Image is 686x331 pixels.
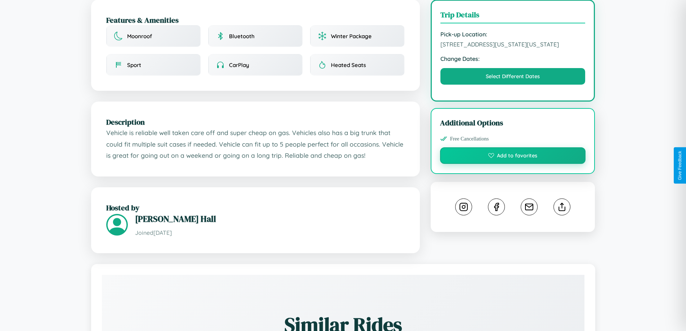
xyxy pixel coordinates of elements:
[106,117,405,127] h2: Description
[229,62,249,68] span: CarPlay
[440,41,586,48] span: [STREET_ADDRESS][US_STATE][US_STATE]
[450,136,489,142] span: Free Cancellations
[677,151,682,180] div: Give Feedback
[331,33,372,40] span: Winter Package
[106,127,405,161] p: Vehicle is reliable well taken care off and super cheap on gas. Vehicles also has a big trunk tha...
[440,9,586,23] h3: Trip Details
[127,33,152,40] span: Moonroof
[106,202,405,213] h2: Hosted by
[331,62,366,68] span: Heated Seats
[440,117,586,128] h3: Additional Options
[135,228,405,238] p: Joined [DATE]
[440,147,586,164] button: Add to favorites
[135,213,405,225] h3: [PERSON_NAME] Hall
[229,33,255,40] span: Bluetooth
[106,15,405,25] h2: Features & Amenities
[440,68,586,85] button: Select Different Dates
[127,62,141,68] span: Sport
[440,31,586,38] strong: Pick-up Location:
[440,55,586,62] strong: Change Dates:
